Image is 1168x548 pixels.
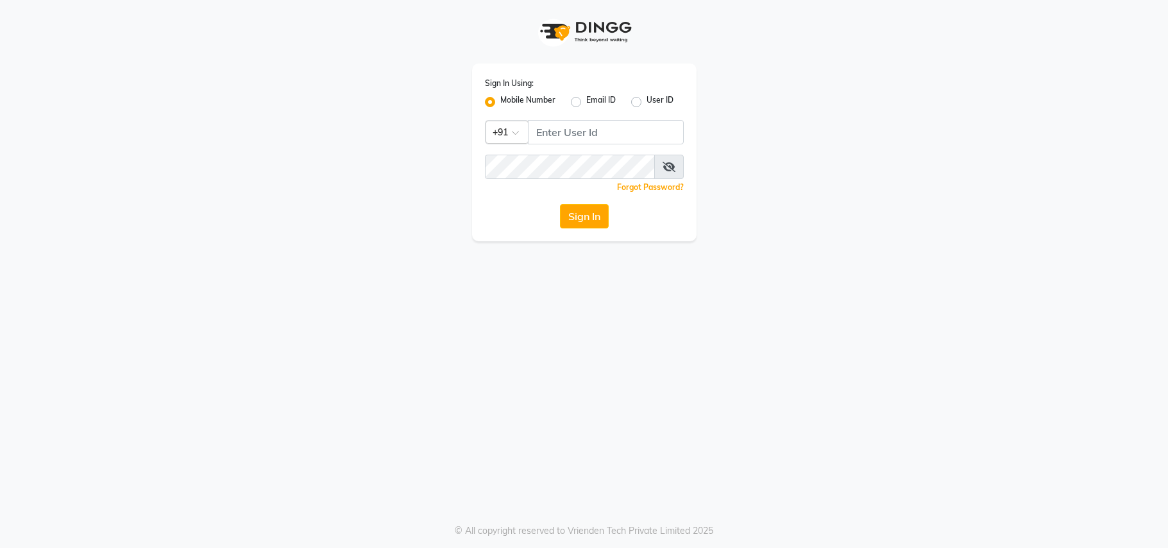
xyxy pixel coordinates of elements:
[560,204,609,228] button: Sign In
[586,94,616,110] label: Email ID
[647,94,673,110] label: User ID
[485,78,534,89] label: Sign In Using:
[485,155,655,179] input: Username
[500,94,555,110] label: Mobile Number
[533,13,636,51] img: logo1.svg
[528,120,684,144] input: Username
[617,182,684,192] a: Forgot Password?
